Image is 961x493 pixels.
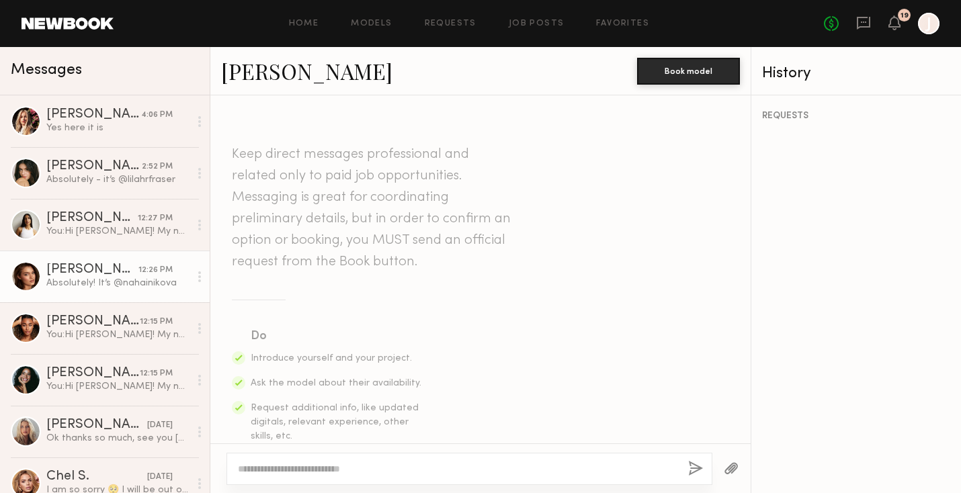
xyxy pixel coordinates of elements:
[140,316,173,328] div: 12:15 PM
[232,144,514,273] header: Keep direct messages professional and related only to paid job opportunities. Messaging is great ...
[140,367,173,380] div: 12:15 PM
[46,108,141,122] div: [PERSON_NAME]
[46,380,190,393] div: You: Hi [PERSON_NAME]! My name is [PERSON_NAME] and I'm the marketing director at Grace in LA. We...
[46,212,138,225] div: [PERSON_NAME]
[46,328,190,341] div: You: Hi [PERSON_NAME]! My name is [PERSON_NAME] and I'm the marketing director at Grace in LA. We...
[251,379,421,388] span: Ask the model about their availability.
[141,109,173,122] div: 4:06 PM
[425,19,476,28] a: Requests
[351,19,392,28] a: Models
[596,19,649,28] a: Favorites
[46,315,140,328] div: [PERSON_NAME]
[251,354,412,363] span: Introduce yourself and your project.
[138,264,173,277] div: 12:26 PM
[142,161,173,173] div: 2:52 PM
[46,418,147,432] div: [PERSON_NAME]
[46,160,142,173] div: [PERSON_NAME]
[762,66,950,81] div: History
[901,12,909,19] div: 19
[138,212,173,225] div: 12:27 PM
[289,19,319,28] a: Home
[637,58,740,85] button: Book model
[46,277,190,289] div: Absolutely! It’s @nahainikova
[251,404,419,441] span: Request additional info, like updated digitals, relevant experience, other skills, etc.
[509,19,565,28] a: Job Posts
[46,367,140,380] div: [PERSON_NAME]
[637,64,740,76] a: Book model
[46,470,147,484] div: Chel S.
[46,225,190,238] div: You: Hi [PERSON_NAME]! My name is [PERSON_NAME] and I'm the marketing director at Grace in LA. We...
[147,471,173,484] div: [DATE]
[46,122,190,134] div: Yes here it is
[762,111,950,121] div: REQUESTS
[46,263,138,277] div: [PERSON_NAME]
[221,56,392,85] a: [PERSON_NAME]
[251,327,423,346] div: Do
[147,419,173,432] div: [DATE]
[46,432,190,445] div: Ok thanks so much, see you [DATE]!
[46,173,190,186] div: Absolutely - it’s @lilahrfraser
[11,62,82,78] span: Messages
[918,13,939,34] a: J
